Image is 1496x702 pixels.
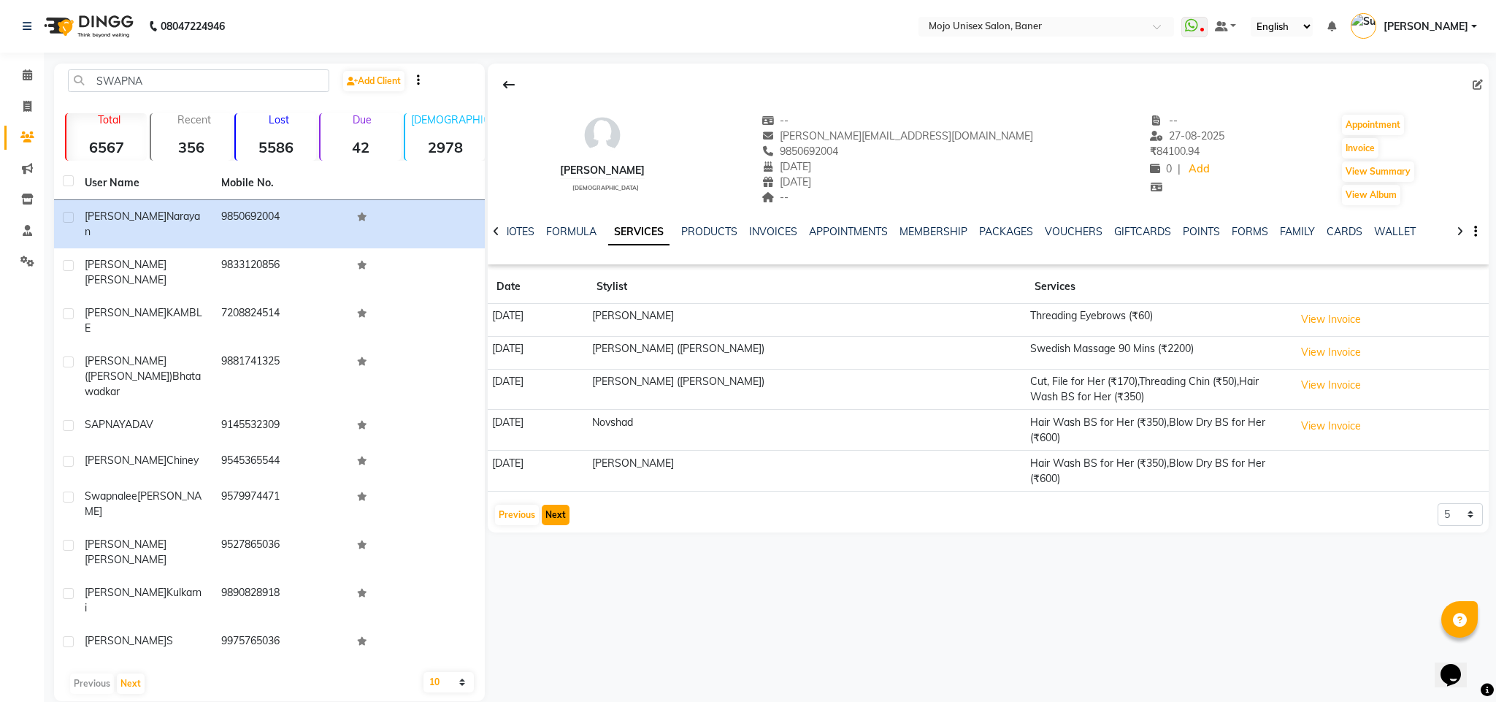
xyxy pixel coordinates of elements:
span: SAPNA [85,418,119,431]
p: Due [323,113,401,126]
td: [DATE] [488,336,588,369]
strong: 356 [151,138,231,156]
td: [PERSON_NAME] [588,304,1026,337]
span: [DATE] [762,175,812,188]
a: SERVICES [608,219,670,245]
td: Swedish Massage 90 Mins (₹2200) [1026,336,1290,369]
span: [PERSON_NAME] [85,538,166,551]
button: View Album [1342,185,1400,205]
strong: 42 [321,138,401,156]
p: Total [72,113,147,126]
span: 27-08-2025 [1150,129,1224,142]
button: Next [542,505,569,525]
button: View Summary [1342,161,1414,182]
span: | [1178,161,1181,177]
span: [PERSON_NAME] [85,273,166,286]
td: 7208824514 [212,297,349,345]
td: Novshad [588,410,1026,451]
a: VOUCHERS [1045,225,1102,238]
span: -- [1150,114,1178,127]
strong: 2978 [405,138,486,156]
a: PRODUCTS [681,225,737,238]
button: View Invoice [1294,374,1368,397]
button: Invoice [1342,138,1378,159]
span: Swapnalee [85,489,137,503]
td: [PERSON_NAME] ([PERSON_NAME]) [588,369,1026,410]
th: Services [1026,270,1290,304]
td: [PERSON_NAME] [588,451,1026,492]
strong: 6567 [66,138,147,156]
span: [DEMOGRAPHIC_DATA] [572,184,639,191]
td: 9579974471 [212,480,349,528]
span: -- [762,191,789,204]
span: [PERSON_NAME] [85,454,166,467]
button: View Invoice [1294,308,1368,331]
p: [DEMOGRAPHIC_DATA] [411,113,486,126]
a: Add Client [343,71,404,91]
span: [PERSON_NAME] [85,258,166,271]
button: Previous [495,505,539,525]
a: MEMBERSHIP [899,225,967,238]
td: 9145532309 [212,408,349,444]
td: [DATE] [488,410,588,451]
span: [PERSON_NAME] [85,634,166,647]
a: PACKAGES [979,225,1033,238]
button: Appointment [1342,115,1404,135]
span: YADAV [119,418,153,431]
span: [PERSON_NAME] [85,306,166,319]
td: 9975765036 [212,625,349,660]
strong: 5586 [236,138,316,156]
span: -- [762,114,789,127]
a: FORMULA [546,225,597,238]
span: 9850692004 [762,145,839,158]
td: 9833120856 [212,248,349,297]
button: Next [117,674,145,694]
span: 84100.94 [1150,145,1200,158]
div: Back to Client [494,71,524,99]
span: [PERSON_NAME] [85,489,202,518]
td: 9890828918 [212,576,349,625]
p: Lost [242,113,316,126]
span: 0 [1150,162,1172,175]
button: View Invoice [1294,415,1368,438]
td: 9545365544 [212,444,349,480]
span: [PERSON_NAME] [85,553,166,566]
iframe: chat widget [1435,644,1481,687]
th: Date [488,270,588,304]
td: [DATE] [488,304,588,337]
span: ₹ [1150,145,1156,158]
span: [DATE] [762,160,812,173]
th: Stylist [588,270,1026,304]
a: Add [1186,159,1212,180]
a: APPOINTMENTS [809,225,888,238]
span: [PERSON_NAME] [1384,19,1468,34]
td: Threading Eyebrows (₹60) [1026,304,1290,337]
td: [PERSON_NAME] ([PERSON_NAME]) [588,336,1026,369]
span: [PERSON_NAME][EMAIL_ADDRESS][DOMAIN_NAME] [762,129,1034,142]
td: Hair Wash BS for Her (₹350),Blow Dry BS for Her (₹600) [1026,451,1290,492]
th: User Name [76,167,212,200]
img: Sunita Netke [1351,13,1376,39]
span: [PERSON_NAME] ([PERSON_NAME]) [85,354,172,383]
a: GIFTCARDS [1114,225,1171,238]
th: Mobile No. [212,167,349,200]
td: 9881741325 [212,345,349,408]
span: [PERSON_NAME] [85,586,166,599]
span: S [166,634,173,647]
img: avatar [580,113,624,157]
button: View Invoice [1294,341,1368,364]
td: Hair Wash BS for Her (₹350),Blow Dry BS for Her (₹600) [1026,410,1290,451]
td: [DATE] [488,369,588,410]
td: [DATE] [488,451,588,492]
a: INVOICES [749,225,797,238]
span: Chiney [166,454,199,467]
td: Cut, File for Her (₹170),Threading Chin (₹50),Hair Wash BS for Her (₹350) [1026,369,1290,410]
img: logo [37,6,137,47]
a: FORMS [1232,225,1268,238]
a: WALLET [1374,225,1416,238]
a: CARDS [1327,225,1362,238]
td: 9527865036 [212,528,349,576]
div: [PERSON_NAME] [560,163,645,178]
span: [PERSON_NAME] [85,210,166,223]
a: POINTS [1183,225,1220,238]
